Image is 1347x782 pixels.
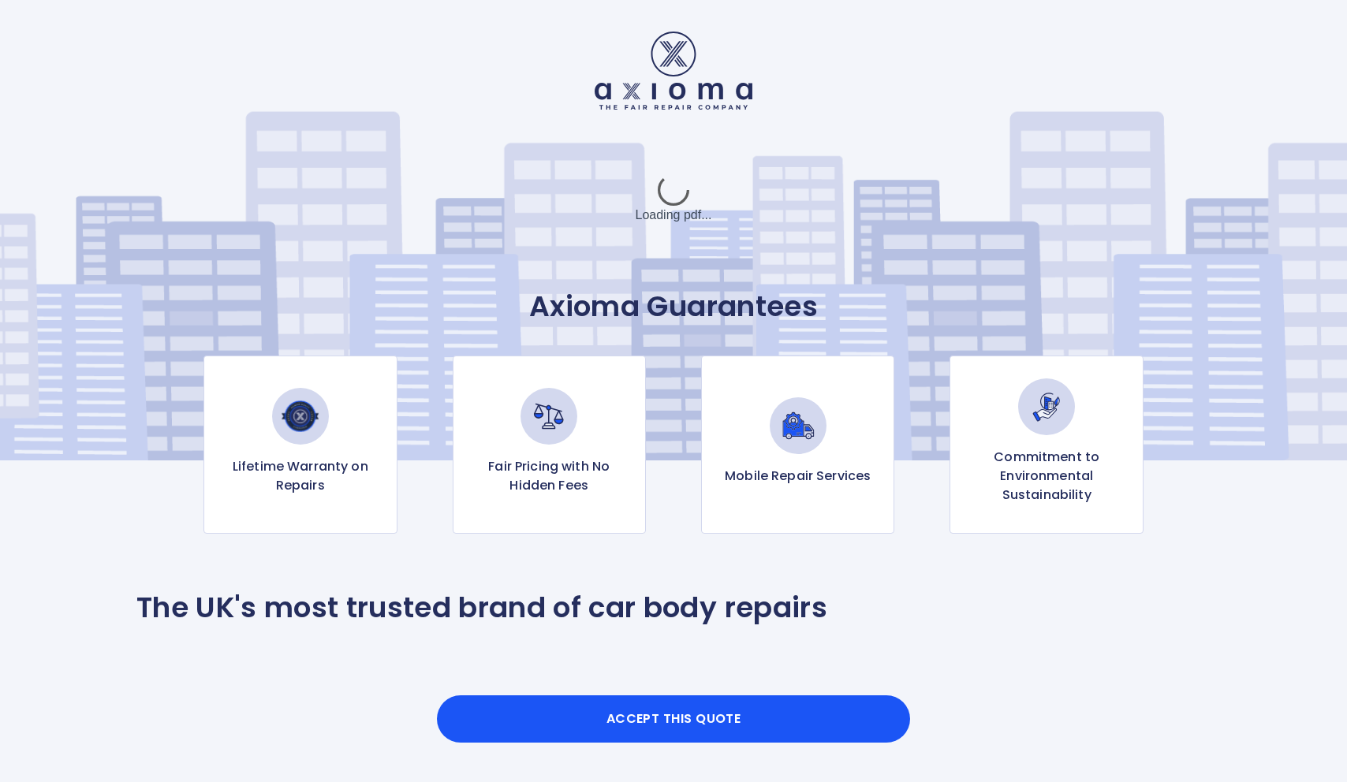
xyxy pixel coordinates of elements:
[437,695,910,743] button: Accept this Quote
[217,457,383,495] p: Lifetime Warranty on Repairs
[725,467,871,486] p: Mobile Repair Services
[963,448,1129,505] p: Commitment to Environmental Sustainability
[1018,378,1075,435] img: Commitment to Environmental Sustainability
[595,32,752,110] img: Logo
[466,457,632,495] p: Fair Pricing with No Hidden Fees
[272,388,329,445] img: Lifetime Warranty on Repairs
[521,388,577,445] img: Fair Pricing with No Hidden Fees
[555,160,792,239] div: Loading pdf...
[136,289,1211,324] p: Axioma Guarantees
[770,397,826,454] img: Mobile Repair Services
[136,590,827,625] p: The UK's most trusted brand of car body repairs
[136,650,1211,761] iframe: Customer reviews powered by Trustpilot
